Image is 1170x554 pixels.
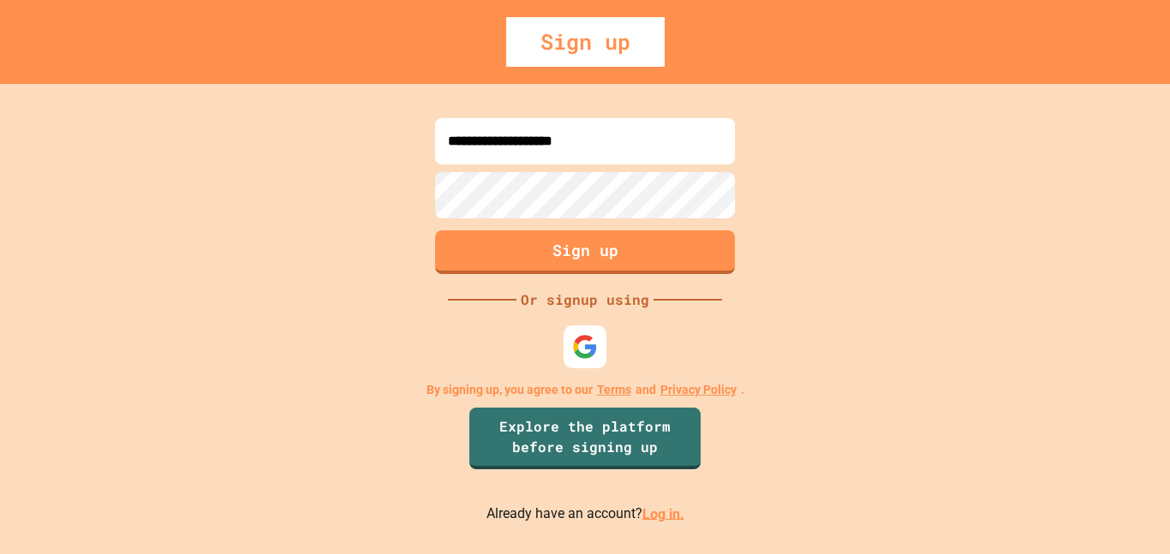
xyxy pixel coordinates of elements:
a: Explore the platform before signing up [469,408,701,469]
div: Or signup using [516,289,654,310]
button: Sign up [435,230,735,274]
div: Sign up [506,17,665,67]
p: By signing up, you agree to our and . [427,381,744,399]
a: Privacy Policy [660,381,737,399]
img: google-icon.svg [572,334,598,360]
p: Already have an account? [487,503,684,525]
a: Terms [597,381,631,399]
a: Log in. [642,505,684,521]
